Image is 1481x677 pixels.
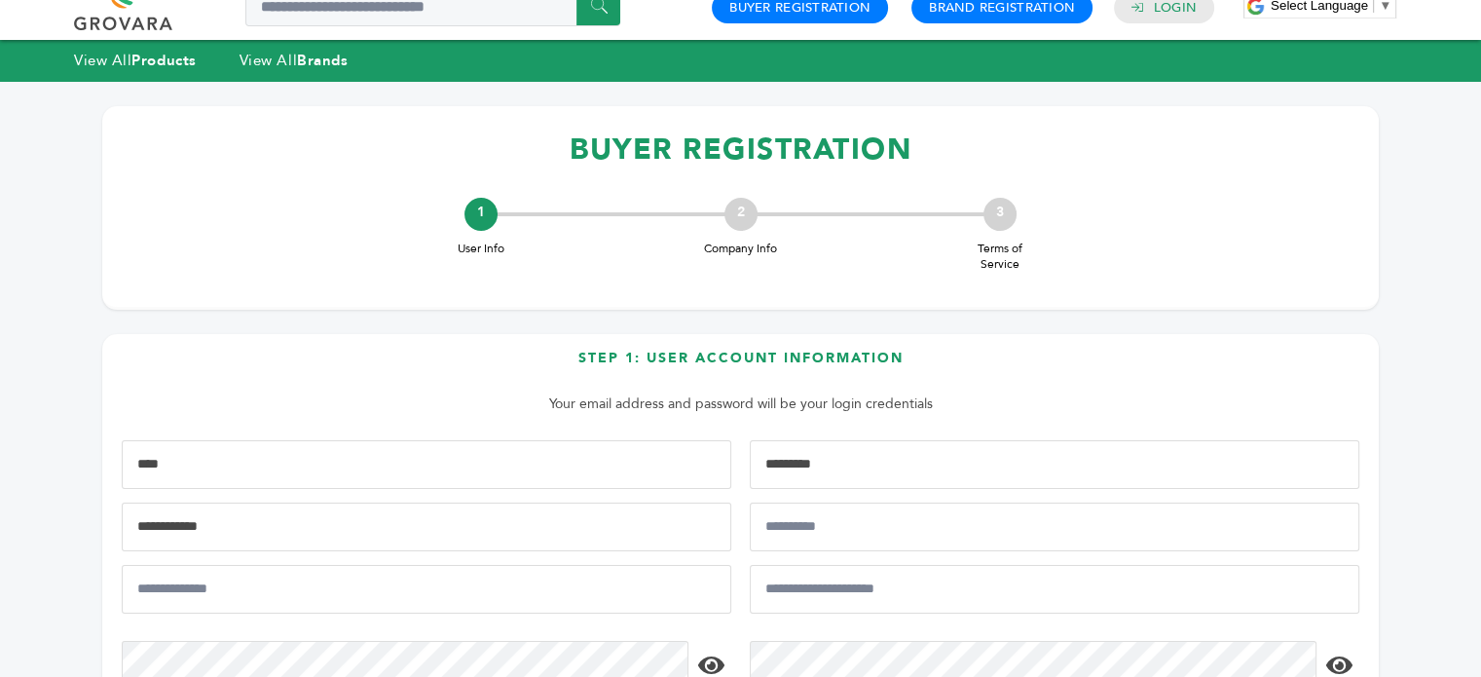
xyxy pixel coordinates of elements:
[750,565,1359,614] input: Confirm Email Address*
[122,440,731,489] input: First Name*
[131,51,196,70] strong: Products
[122,565,731,614] input: Email Address*
[74,51,197,70] a: View AllProducts
[442,241,520,257] span: User Info
[122,121,1359,178] h1: BUYER REGISTRATION
[961,241,1039,274] span: Terms of Service
[131,393,1350,416] p: Your email address and password will be your login credentials
[750,440,1359,489] input: Last Name*
[464,198,498,231] div: 1
[240,51,349,70] a: View AllBrands
[702,241,780,257] span: Company Info
[297,51,348,70] strong: Brands
[122,503,731,551] input: Mobile Phone Number
[724,198,758,231] div: 2
[750,503,1359,551] input: Job Title*
[983,198,1017,231] div: 3
[122,349,1359,383] h3: Step 1: User Account Information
